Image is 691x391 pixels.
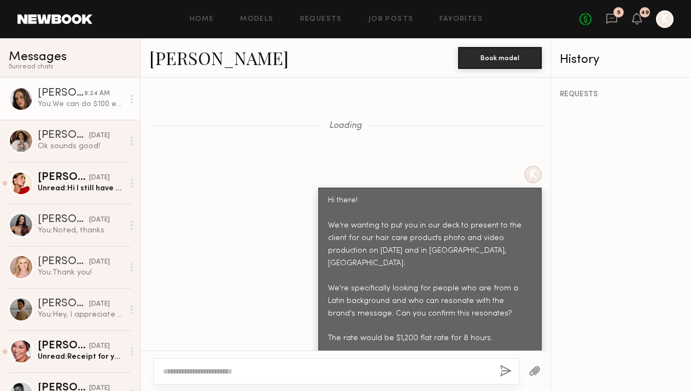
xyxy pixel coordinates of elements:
div: You: Hey, I appreciate you following up and letting us know! You can be released. Thanks! [38,310,124,320]
div: Ok sounds good! [38,141,124,151]
span: Loading [329,121,362,131]
div: [DATE] [89,299,110,310]
a: Home [190,16,214,23]
div: You: Thank you! [38,267,124,278]
div: Unread: Receipt for your records! [38,352,124,362]
div: [DATE] [89,341,110,352]
a: Requests [300,16,342,23]
a: [PERSON_NAME] [149,46,289,69]
div: [DATE] [89,173,110,183]
div: [PERSON_NAME] [38,214,89,225]
div: [PERSON_NAME] [38,341,89,352]
a: Book model [458,52,542,62]
div: [DATE] [89,215,110,225]
div: [PERSON_NAME] [38,256,89,267]
a: Models [240,16,273,23]
div: 49 [641,10,649,16]
div: You: Noted, thanks [38,225,124,236]
a: 5 [606,13,618,26]
div: [PERSON_NAME] [38,172,89,183]
div: 5 [617,10,620,16]
div: [PERSON_NAME] S. [38,130,89,141]
div: [DATE] [89,257,110,267]
div: Unread: Hi I still have full availability- thank you :) [38,183,124,194]
a: Job Posts [368,16,414,23]
div: 9:24 AM [84,89,110,99]
button: Book model [458,47,542,69]
a: Favorites [440,16,483,23]
div: [PERSON_NAME] [38,88,84,99]
a: K [656,10,674,28]
div: [DATE] [89,131,110,141]
div: You: We can do $100 extra for mileage reimbursement [38,99,124,109]
div: REQUESTS [560,91,682,98]
div: [PERSON_NAME] [38,299,89,310]
div: History [560,54,682,66]
span: Messages [9,51,67,63]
